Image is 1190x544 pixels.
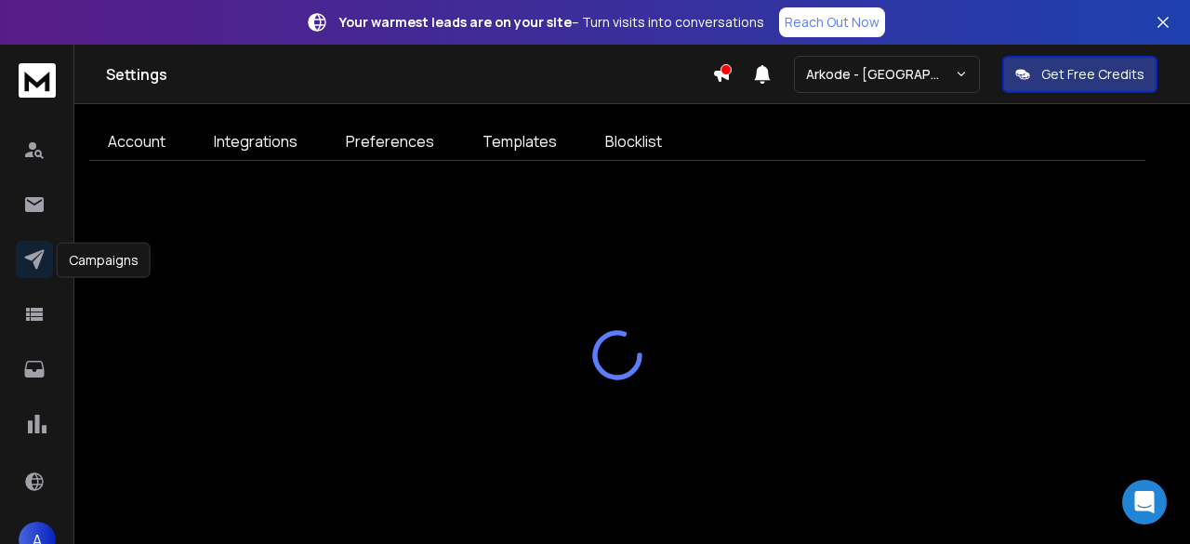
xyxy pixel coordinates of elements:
p: Get Free Credits [1041,65,1144,84]
img: logo [19,63,56,98]
strong: Your warmest leads are on your site [339,13,572,31]
a: Reach Out Now [779,7,885,37]
p: Arkode - [GEOGRAPHIC_DATA] [806,65,955,84]
a: Preferences [327,123,453,160]
a: Integrations [195,123,316,160]
p: – Turn visits into conversations [339,13,764,32]
a: Account [89,123,184,160]
a: Templates [464,123,575,160]
p: Reach Out Now [785,13,879,32]
div: Campaigns [57,243,151,278]
div: Open Intercom Messenger [1122,480,1167,524]
a: Blocklist [587,123,681,160]
h1: Settings [106,63,712,86]
button: Get Free Credits [1002,56,1157,93]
